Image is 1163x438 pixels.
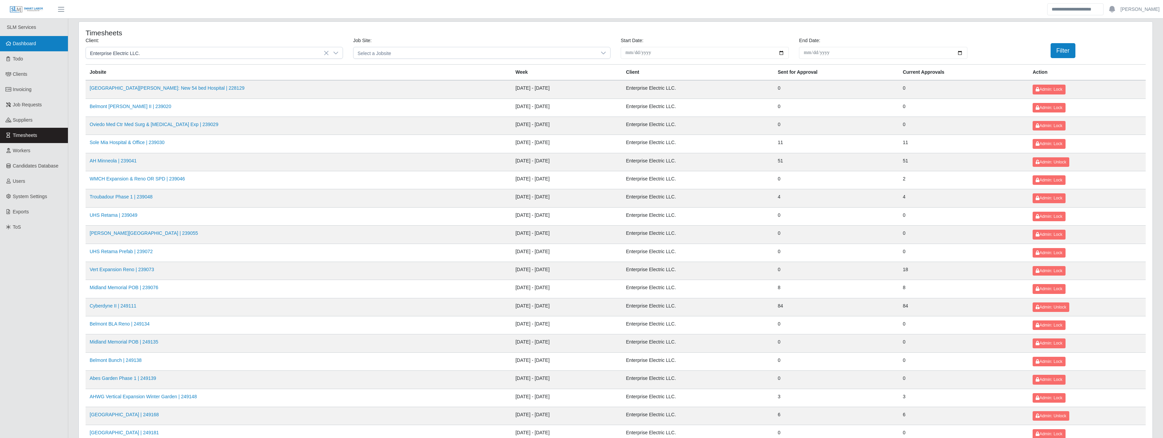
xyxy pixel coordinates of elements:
[622,135,774,153] td: Enterprise Electric LLC.
[774,298,898,316] td: 84
[1036,105,1062,110] span: Admin: Lock
[774,316,898,334] td: 0
[1029,65,1146,81] th: Action
[353,47,597,58] span: Select a Jobsite
[774,262,898,280] td: 0
[511,407,622,425] td: [DATE] - [DATE]
[1036,214,1062,219] span: Admin: Lock
[899,226,1029,244] td: 0
[353,37,371,44] label: Job Site:
[1033,157,1069,167] button: Admin: Unlock
[1033,212,1065,221] button: Admin: Lock
[1036,123,1062,128] span: Admin: Lock
[13,41,36,46] span: Dashboard
[1036,396,1062,400] span: Admin: Lock
[511,352,622,370] td: [DATE] - [DATE]
[1033,85,1065,94] button: Admin: Lock
[90,285,158,290] a: Midland Memorial POB | 239076
[90,394,197,399] a: AHWG Vertical Expansion Winter Garden | 249148
[1036,250,1062,255] span: Admin: Lock
[1036,87,1062,92] span: Admin: Lock
[774,371,898,389] td: 0
[1036,232,1062,237] span: Admin: Lock
[622,371,774,389] td: Enterprise Electric LLC.
[1036,432,1062,436] span: Admin: Lock
[622,65,774,81] th: Client
[622,389,774,407] td: Enterprise Electric LLC.
[899,352,1029,370] td: 0
[1033,230,1065,239] button: Admin: Lock
[13,194,47,199] span: System Settings
[90,375,156,381] a: Abes Garden Phase 1 | 249139
[86,37,99,44] label: Client:
[511,371,622,389] td: [DATE] - [DATE]
[1033,357,1065,366] button: Admin: Lock
[511,65,622,81] th: Week
[622,99,774,117] td: Enterprise Electric LLC.
[899,65,1029,81] th: Current Approvals
[774,389,898,407] td: 3
[90,357,142,363] a: Belmont Bunch | 249138
[774,80,898,99] td: 0
[90,412,159,417] a: [GEOGRAPHIC_DATA] | 249168
[90,212,138,218] a: UHS Retama | 239049
[511,117,622,135] td: [DATE] - [DATE]
[1033,193,1065,203] button: Admin: Lock
[774,226,898,244] td: 0
[7,24,36,30] span: SLM Services
[774,171,898,189] td: 0
[899,262,1029,280] td: 18
[1036,323,1062,328] span: Admin: Lock
[622,262,774,280] td: Enterprise Electric LLC.
[774,334,898,352] td: 0
[13,87,32,92] span: Invoicing
[13,178,25,184] span: Users
[899,135,1029,153] td: 11
[511,316,622,334] td: [DATE] - [DATE]
[90,158,137,163] a: AH Minneola | 239041
[774,189,898,207] td: 4
[799,37,820,44] label: End Date:
[90,85,244,91] a: [GEOGRAPHIC_DATA][PERSON_NAME]: New 54 bed Hospital | 228129
[86,65,511,81] th: Jobsite
[511,244,622,262] td: [DATE] - [DATE]
[511,262,622,280] td: [DATE] - [DATE]
[1036,341,1062,346] span: Admin: Lock
[1036,178,1062,182] span: Admin: Lock
[899,280,1029,298] td: 8
[1033,175,1065,185] button: Admin: Lock
[511,334,622,352] td: [DATE] - [DATE]
[622,334,774,352] td: Enterprise Electric LLC.
[90,176,185,181] a: WMCH Expansion & Reno OR SPD | 239046
[511,171,622,189] td: [DATE] - [DATE]
[1036,359,1062,364] span: Admin: Lock
[774,135,898,153] td: 11
[899,117,1029,135] td: 0
[622,153,774,171] td: Enterprise Electric LLC.
[1047,3,1104,15] input: Search
[1033,393,1065,403] button: Admin: Lock
[1036,268,1062,273] span: Admin: Lock
[899,80,1029,99] td: 0
[899,407,1029,425] td: 6
[1033,121,1065,130] button: Admin: Lock
[899,334,1029,352] td: 0
[13,71,28,77] span: Clients
[622,352,774,370] td: Enterprise Electric LLC.
[13,133,37,138] span: Timesheets
[622,171,774,189] td: Enterprise Electric LLC.
[622,189,774,207] td: Enterprise Electric LLC.
[622,117,774,135] td: Enterprise Electric LLC.
[13,148,31,153] span: Workers
[90,122,218,127] a: Oviedo Med Ctr Med Surg & [MEDICAL_DATA] Exp | 239029
[774,407,898,425] td: 6
[1033,103,1065,112] button: Admin: Lock
[622,280,774,298] td: Enterprise Electric LLC.
[622,226,774,244] td: Enterprise Electric LLC.
[899,316,1029,334] td: 0
[511,135,622,153] td: [DATE] - [DATE]
[774,65,898,81] th: Sent for Approval
[774,280,898,298] td: 8
[621,37,643,44] label: Start Date:
[90,230,198,236] a: [PERSON_NAME][GEOGRAPHIC_DATA] | 239055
